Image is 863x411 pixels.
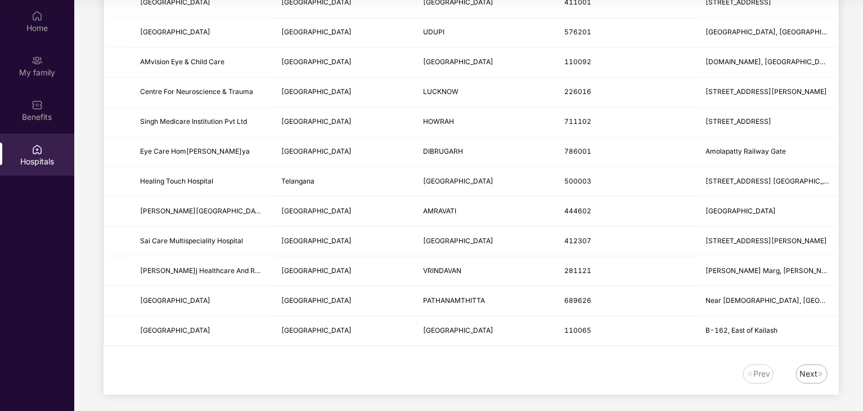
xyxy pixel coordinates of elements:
td: 8.Gf, East End Enclave [697,48,838,78]
td: NEW DELHI [414,316,555,346]
td: DIBRUGARH [414,137,555,167]
td: 20/154, Indra Nagar, Near Sec 25 [697,78,838,108]
span: [GEOGRAPHIC_DATA] [281,266,352,275]
td: VRINDAVAN [414,256,555,286]
td: Karnataka [272,18,413,48]
span: [GEOGRAPHIC_DATA] [423,236,493,245]
span: [DOMAIN_NAME], [GEOGRAPHIC_DATA] Enclave [706,57,862,66]
td: Brij Healthcare And Research Centre [131,256,272,286]
img: svg+xml;base64,PHN2ZyBpZD0iSG9zcGl0YWxzIiB4bWxucz0iaHR0cDovL3d3dy53My5vcmcvMjAwMC9zdmciIHdpZHRoPS... [32,144,43,155]
span: HOWRAH [423,117,454,126]
span: 689626 [564,296,591,305]
span: [PERSON_NAME]j Healthcare And Research Centre [140,266,304,275]
span: [GEOGRAPHIC_DATA] [281,87,352,96]
span: Eye Care Hom[PERSON_NAME]ya [140,147,250,155]
td: UDUPI [414,18,555,48]
td: Navjeevan Hospital [131,196,272,226]
span: Sai Care Multispeciality Hospital [140,236,243,245]
span: Telangana [281,177,314,185]
span: [GEOGRAPHIC_DATA] [281,28,352,36]
span: 444602 [564,207,591,215]
img: svg+xml;base64,PHN2ZyBpZD0iSG9tZSIgeG1sbnM9Imh0dHA6Ly93d3cudzMub3JnLzIwMDAvc3ZnIiB3aWR0aD0iMjAiIG... [32,10,43,21]
td: Eye Care Home Drishti Netralaya [131,137,272,167]
td: HOWRAH [414,108,555,137]
td: Assam [272,137,413,167]
span: 226016 [564,87,591,96]
td: LUCKNOW [414,78,555,108]
div: Next [799,368,817,380]
td: 8-1-9, Market Street, Opp. Clock Tower [697,167,838,196]
div: Prev [753,368,770,380]
td: Maharashtra [272,196,413,226]
td: Singh Medicare Institution Pvt Ltd [131,108,272,137]
td: AMvision Eye & Child Care [131,48,272,78]
td: Delhi [272,316,413,346]
span: [GEOGRAPHIC_DATA] [140,28,210,36]
span: [GEOGRAPHIC_DATA] [423,177,493,185]
td: Delhi [272,48,413,78]
span: [STREET_ADDRESS][PERSON_NAME] [706,87,828,96]
span: 110092 [564,57,591,66]
span: [GEOGRAPHIC_DATA] [281,236,352,245]
td: Girls High School SquareCamp Road [697,196,838,226]
img: svg+xml;base64,PHN2ZyB3aWR0aD0iMjAiIGhlaWdodD0iMjAiIHZpZXdCb3g9IjAgMCAyMCAyMCIgZmlsbD0ibm9uZSIgeG... [32,55,43,66]
span: [GEOGRAPHIC_DATA] [281,296,352,305]
span: B-162, East of Kailash [706,326,778,334]
td: Maharashtra [272,226,413,256]
td: Healing Touch Hospital [131,167,272,196]
td: 263/3, GT Road [697,108,838,137]
td: NEW DELHI [414,48,555,78]
span: 281121 [564,266,591,275]
td: Eden Hospital [131,316,272,346]
span: 110065 [564,326,591,334]
td: Mathura Vrindavan Marg, Atla Chungi Chauhara [697,256,838,286]
span: [GEOGRAPHIC_DATA] [281,207,352,215]
td: PATHANAMTHITTA [414,286,555,316]
span: [GEOGRAPHIC_DATA] [423,326,493,334]
td: Sai Care Multispeciality Hospital [131,226,272,256]
span: [GEOGRAPHIC_DATA] [140,326,210,334]
td: Secunderabad [414,167,555,196]
td: Chinmayi Hospital [131,18,272,48]
span: 786001 [564,147,591,155]
span: [GEOGRAPHIC_DATA] [281,57,352,66]
img: svg+xml;base64,PHN2ZyB4bWxucz0iaHR0cDovL3d3dy53My5vcmcvMjAwMC9zdmciIHdpZHRoPSIxNiIgaGVpZ2h0PSIxNi... [747,370,753,377]
img: svg+xml;base64,PHN2ZyBpZD0iQmVuZWZpdHMiIHhtbG5zPSJodHRwOi8vd3d3LnczLm9yZy8yMDAwL3N2ZyIgd2lkdGg9Ij... [32,99,43,110]
span: 412307 [564,236,591,245]
span: [GEOGRAPHIC_DATA] [281,117,352,126]
td: West Bengal [272,108,413,137]
td: Amolapatty Railway Gate [697,137,838,167]
span: 711102 [564,117,591,126]
span: 576201 [564,28,591,36]
img: svg+xml;base64,PHN2ZyB4bWxucz0iaHR0cDovL3d3dy53My5vcmcvMjAwMC9zdmciIHdpZHRoPSIxNiIgaGVpZ2h0PSIxNi... [817,370,824,377]
span: UDUPI [423,28,444,36]
span: 500003 [564,177,591,185]
td: AMRAVATI [414,196,555,226]
td: Uttar Pradesh [272,78,413,108]
span: Healing Touch Hospital [140,177,213,185]
td: B-162, East of Kailash [697,316,838,346]
td: Telangana [272,167,413,196]
span: Centre For Neuroscience & Trauma [140,87,253,96]
span: [GEOGRAPHIC_DATA] [140,296,210,305]
td: Sr No 141, Sharada Complex, Ghule Nagar, Mundawa Manjri Road, Manjri [697,226,838,256]
td: Centre For Neuroscience & Trauma [131,78,272,108]
span: [PERSON_NAME] Marg, [PERSON_NAME] [706,266,839,275]
span: [GEOGRAPHIC_DATA] [281,147,352,155]
span: Amolapatty Railway Gate [706,147,786,155]
td: Uttar Pradesh [272,256,413,286]
span: [STREET_ADDRESS][PERSON_NAME] [706,236,828,245]
span: PATHANAMTHITTA [423,296,485,305]
td: Near Parumala Church, Parumala PO, Thiruvalla [697,286,838,316]
td: PUNE [414,226,555,256]
span: DIBRUGARH [423,147,463,155]
span: [PERSON_NAME][GEOGRAPHIC_DATA] [140,207,266,215]
span: LUCKNOW [423,87,459,96]
span: AMvision Eye & Child Care [140,57,224,66]
td: Kerala [272,286,413,316]
span: Singh Medicare Institution Pvt Ltd [140,117,247,126]
span: AMRAVATI [423,207,456,215]
span: VRINDAVAN [423,266,461,275]
td: Church Road, Near Saint Mary School, Kundapur [697,18,838,48]
span: [STREET_ADDRESS] [GEOGRAPHIC_DATA] [706,177,844,185]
